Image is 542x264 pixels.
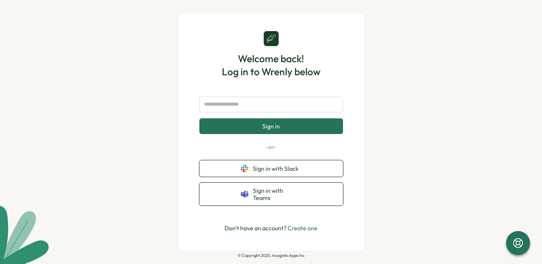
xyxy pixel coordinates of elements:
a: Create one [288,224,318,232]
p: © Copyright 2025, Incognito Apps Inc [238,253,304,258]
span: Sign in with Teams [253,187,301,201]
p: -or- [199,143,343,151]
button: Sign in with Teams [199,183,343,206]
h1: Welcome back! Log in to Wrenly below [222,52,321,78]
span: Sign in with Slack [253,165,301,172]
span: Sign in [262,123,280,130]
p: Don't have an account? [224,224,318,233]
button: Sign in with Slack [199,160,343,177]
button: Sign in [199,118,343,134]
